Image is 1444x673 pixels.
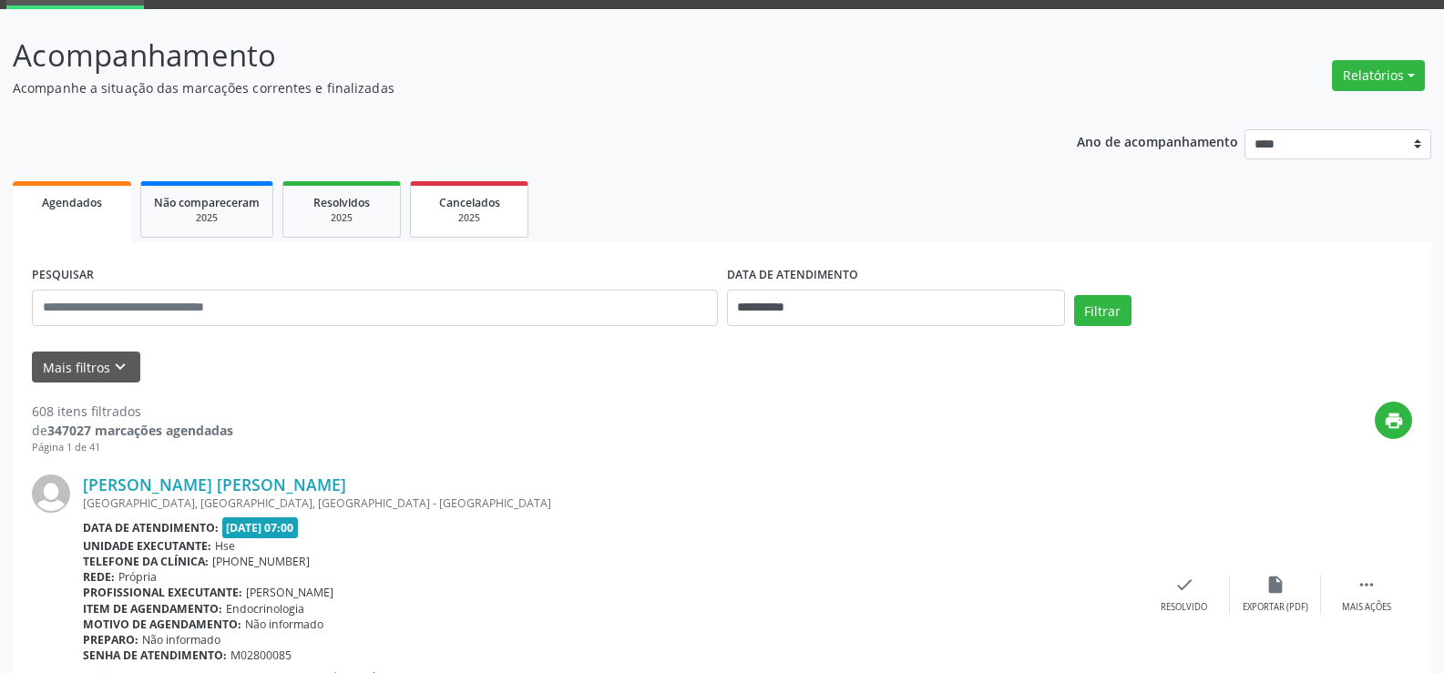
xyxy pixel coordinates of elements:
i: check [1174,575,1194,595]
span: [DATE] 07:00 [222,517,299,538]
label: PESQUISAR [32,261,94,290]
b: Rede: [83,569,115,585]
span: Agendados [42,195,102,210]
span: [PHONE_NUMBER] [212,554,310,569]
strong: 347027 marcações agendadas [47,422,233,439]
div: [GEOGRAPHIC_DATA], [GEOGRAPHIC_DATA], [GEOGRAPHIC_DATA] - [GEOGRAPHIC_DATA] [83,495,1139,511]
div: de [32,421,233,440]
i: insert_drive_file [1265,575,1285,595]
div: Exportar (PDF) [1243,601,1308,614]
div: 2025 [296,211,387,225]
span: Resolvidos [313,195,370,210]
div: Resolvido [1161,601,1207,614]
span: [PERSON_NAME] [246,585,333,600]
button: Relatórios [1332,60,1425,91]
i: keyboard_arrow_down [110,357,130,377]
span: Própria [118,569,157,585]
div: 2025 [154,211,260,225]
span: Cancelados [439,195,500,210]
b: Profissional executante: [83,585,242,600]
span: Não compareceram [154,195,260,210]
button: Mais filtroskeyboard_arrow_down [32,352,140,383]
b: Telefone da clínica: [83,554,209,569]
p: Ano de acompanhamento [1077,129,1238,152]
div: Página 1 de 41 [32,440,233,455]
button: Filtrar [1074,295,1132,326]
span: Não informado [245,617,323,632]
span: Endocrinologia [226,601,304,617]
b: Preparo: [83,632,138,648]
label: DATA DE ATENDIMENTO [727,261,858,290]
b: Motivo de agendamento: [83,617,241,632]
div: Mais ações [1342,601,1391,614]
p: Acompanhamento [13,33,1006,78]
span: M02800085 [230,648,292,663]
b: Item de agendamento: [83,601,222,617]
b: Unidade executante: [83,538,211,554]
b: Senha de atendimento: [83,648,227,663]
div: 608 itens filtrados [32,402,233,421]
img: img [32,474,70,513]
div: 2025 [424,211,515,225]
p: Acompanhe a situação das marcações correntes e finalizadas [13,78,1006,97]
span: Hse [215,538,235,554]
i: print [1384,411,1404,431]
a: [PERSON_NAME] [PERSON_NAME] [83,474,346,495]
span: Não informado [142,632,220,648]
b: Data de atendimento: [83,520,219,535]
i:  [1357,575,1377,595]
button: print [1375,402,1412,439]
